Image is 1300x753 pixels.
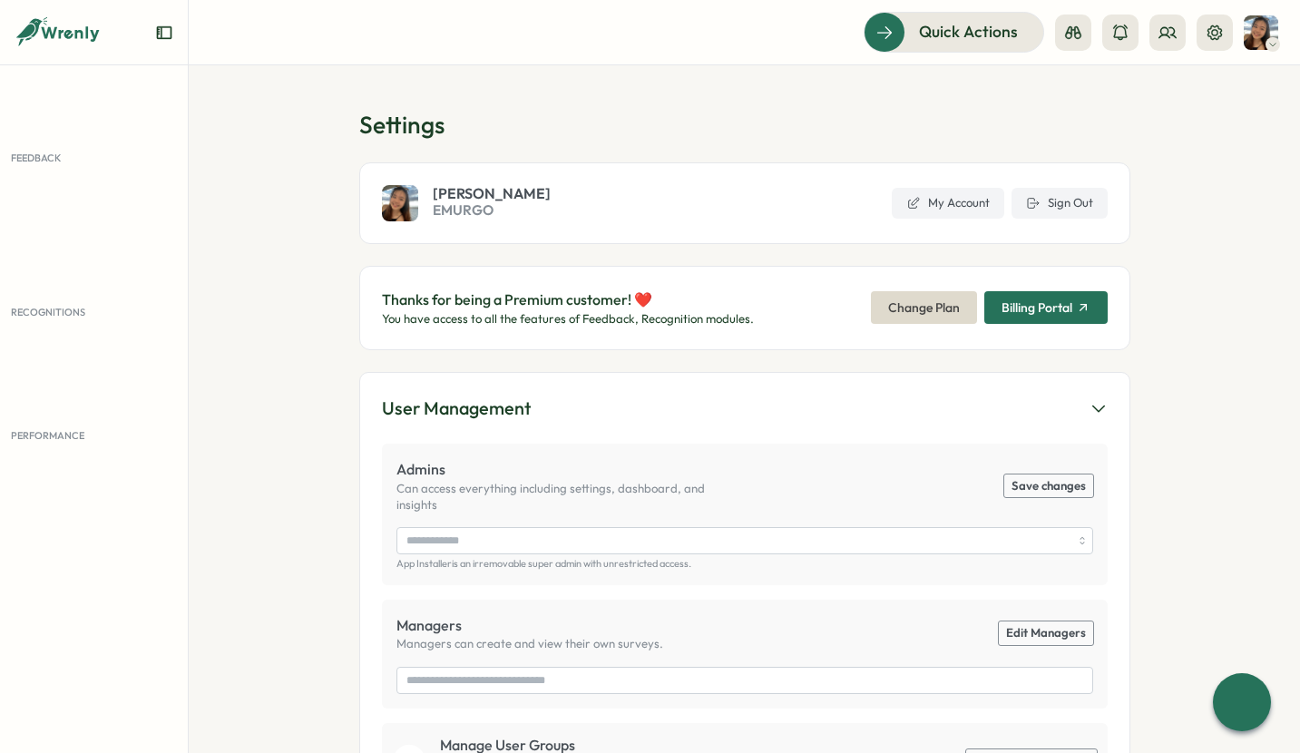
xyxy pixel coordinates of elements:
p: Admins [396,458,745,481]
a: Edit Managers [999,621,1093,645]
div: User Management [382,395,531,423]
p: Managers [396,614,663,637]
span: [PERSON_NAME] [433,186,551,200]
span: My Account [928,195,990,211]
button: Save changes [1004,474,1093,498]
span: Change Plan [888,292,960,323]
p: You have access to all the features of Feedback, Recognition modules. [382,311,754,328]
span: EMURGO [433,200,551,220]
p: Managers can create and view their own surveys. [396,636,663,652]
img: Tracy [1244,15,1278,50]
button: Change Plan [871,291,977,324]
button: User Management [382,395,1108,423]
button: Expand sidebar [155,24,173,42]
span: Sign Out [1048,195,1093,211]
h1: Settings [359,109,1130,141]
span: Billing Portal [1002,301,1072,314]
p: Can access everything including settings, dashboard, and insights [396,481,745,513]
button: Billing Portal [984,291,1108,324]
p: App Installer is an irremovable super admin with unrestricted access. [396,558,1093,570]
span: Quick Actions [919,20,1018,44]
button: Sign Out [1012,188,1108,219]
img: Tracy [382,185,418,221]
a: My Account [892,188,1004,219]
button: Quick Actions [864,12,1044,52]
p: Thanks for being a Premium customer! ❤️ [382,288,754,311]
